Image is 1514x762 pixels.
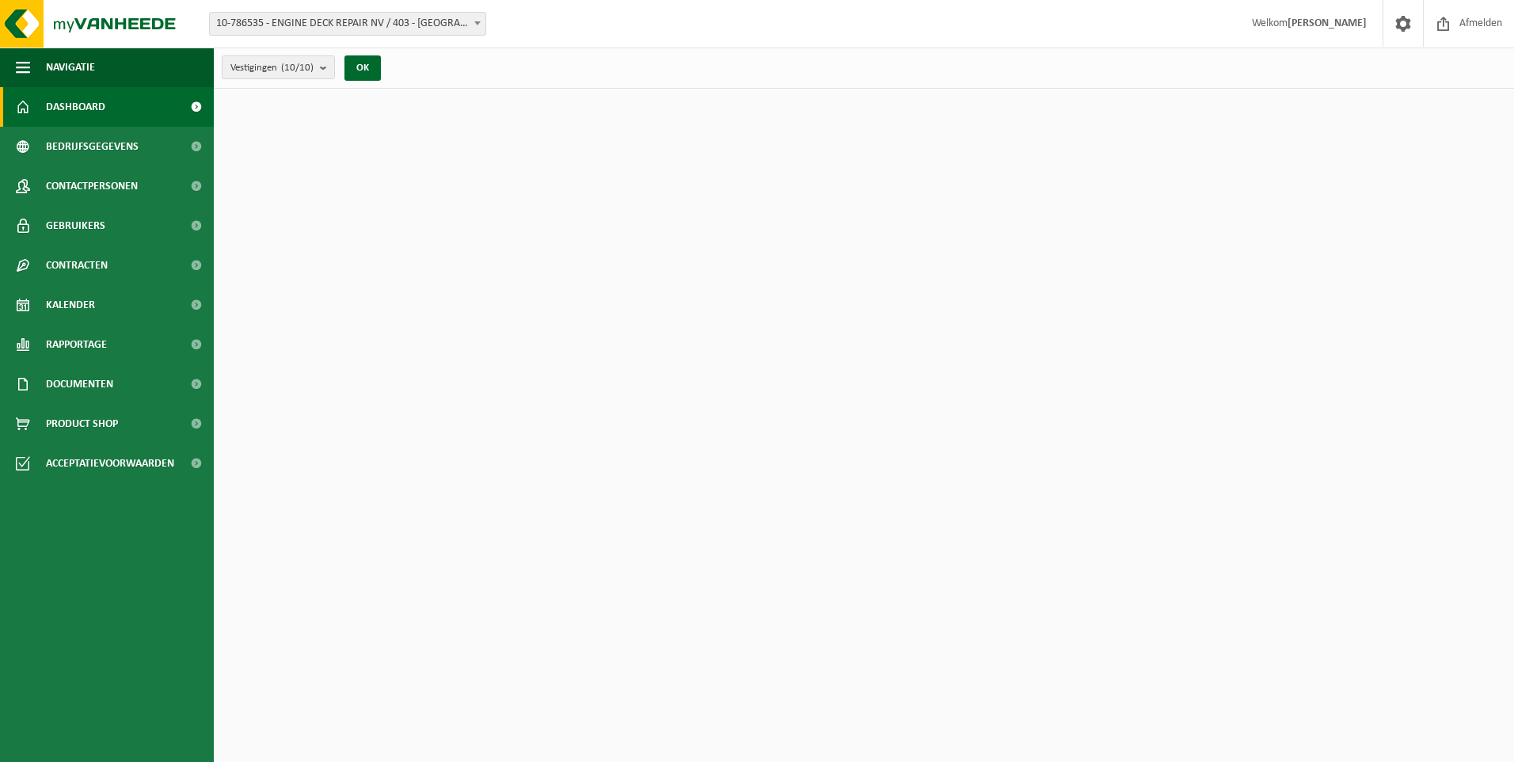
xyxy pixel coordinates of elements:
[46,87,105,127] span: Dashboard
[281,63,314,73] count: (10/10)
[46,444,174,483] span: Acceptatievoorwaarden
[46,404,118,444] span: Product Shop
[46,325,107,364] span: Rapportage
[46,285,95,325] span: Kalender
[344,55,381,81] button: OK
[46,364,113,404] span: Documenten
[222,55,335,79] button: Vestigingen(10/10)
[230,56,314,80] span: Vestigingen
[46,166,138,206] span: Contactpersonen
[209,12,486,36] span: 10-786535 - ENGINE DECK REPAIR NV / 403 - ANTWERPEN
[46,246,108,285] span: Contracten
[210,13,485,35] span: 10-786535 - ENGINE DECK REPAIR NV / 403 - ANTWERPEN
[46,206,105,246] span: Gebruikers
[46,48,95,87] span: Navigatie
[46,127,139,166] span: Bedrijfsgegevens
[1288,17,1367,29] strong: [PERSON_NAME]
